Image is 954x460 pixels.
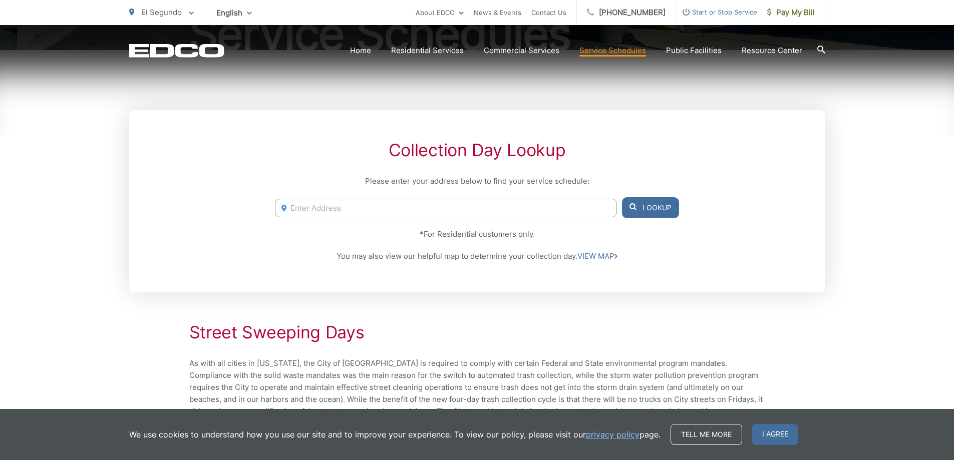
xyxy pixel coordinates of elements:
span: Pay My Bill [767,7,815,19]
p: We use cookies to understand how you use our site and to improve your experience. To view our pol... [129,428,661,440]
button: Lookup [622,197,679,218]
h2: Collection Day Lookup [275,140,679,160]
h2: Street Sweeping Days [189,322,765,342]
a: EDCD logo. Return to the homepage. [129,44,224,58]
span: El Segundo [141,8,182,17]
p: You may also view our helpful map to determine your collection day. [275,250,679,262]
input: Enter Address [275,199,616,217]
a: privacy policy [586,428,640,440]
a: Commercial Services [484,45,559,57]
a: Service Schedules [579,45,646,57]
a: Public Facilities [666,45,722,57]
a: Resource Center [742,45,802,57]
a: About EDCO [416,7,464,19]
span: English [209,4,259,22]
p: As with all cities in [US_STATE], the City of [GEOGRAPHIC_DATA] is required to comply with certai... [189,357,765,429]
a: Residential Services [391,45,464,57]
a: VIEW MAP [577,250,617,262]
a: News & Events [474,7,521,19]
a: Contact Us [531,7,566,19]
a: Home [350,45,371,57]
p: *For Residential customers only. [275,228,679,240]
a: Tell me more [671,424,742,445]
p: Please enter your address below to find your service schedule: [275,175,679,187]
span: I agree [752,424,798,445]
